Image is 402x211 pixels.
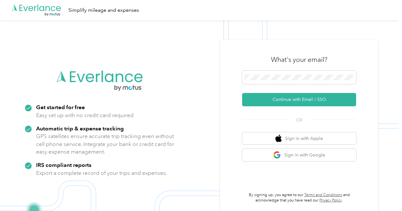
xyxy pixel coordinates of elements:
[36,104,85,110] strong: Get started for free
[68,6,139,14] div: Simplify mileage and expenses
[36,169,167,177] p: Export a complete record of your trips and expenses.
[275,135,282,142] img: apple logo
[36,132,174,156] p: GPS satellites ensure accurate trip tracking even without cell phone service. Integrate your bank...
[36,125,124,132] strong: Automatic trip & expense tracking
[36,162,91,168] strong: IRS compliant reports
[288,117,310,123] span: OR
[242,132,356,145] button: apple logoSign in with Apple
[273,151,281,159] img: google logo
[242,192,356,203] p: By signing up, you agree to our and acknowledge that you have read our .
[304,193,342,197] a: Terms and Conditions
[242,93,356,106] button: Continue with Email / SSO
[242,149,356,161] button: google logoSign in with Google
[271,55,327,64] h3: What's your email?
[319,198,342,203] a: Privacy Policy
[36,111,134,119] p: Easy set up with no credit card required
